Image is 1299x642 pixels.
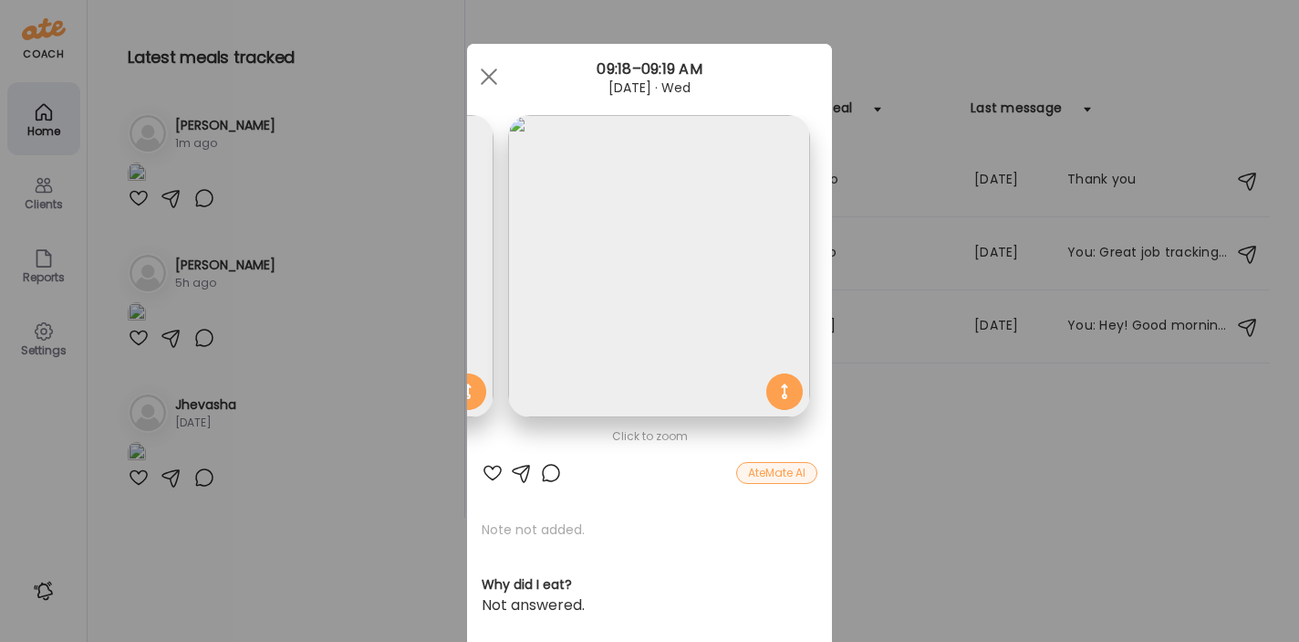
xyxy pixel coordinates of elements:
[482,575,817,595] h3: Why did I eat?
[482,521,817,539] p: Note not added.
[482,426,817,447] div: Click to zoom
[508,115,810,417] img: images%2FXN9OW3ft64gbIELfPgIgbqRHuOB2%2FPxv448FZ0sofiXTyaTK3%2FM3yTggrg1NQDhCqUIdpJ_1080
[467,80,832,95] div: [DATE] · Wed
[482,595,817,616] div: Not answered.
[736,462,817,484] div: AteMate AI
[467,58,832,80] div: 09:18–09:19 AM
